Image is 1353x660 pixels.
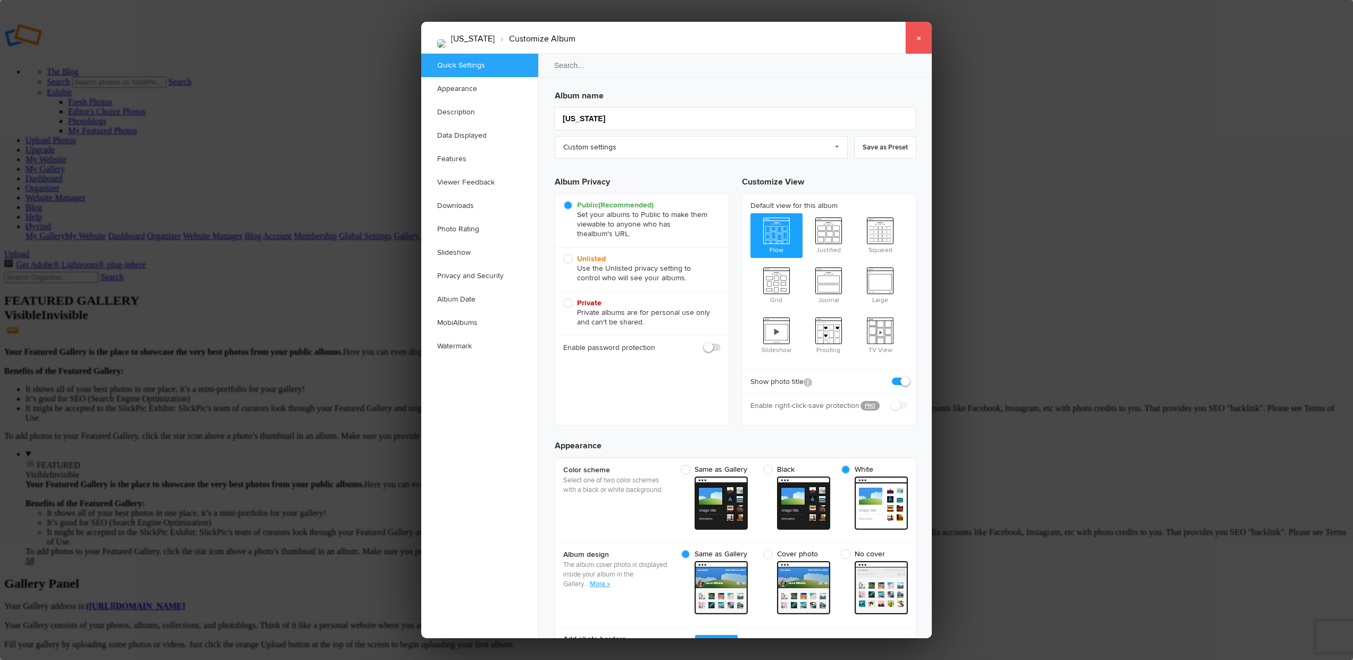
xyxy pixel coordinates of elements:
li: Customize Album [495,30,575,48]
span: album's URL. [588,229,630,238]
p: The album cover photo is displayed inside your album in the Gallery. [563,560,670,589]
h3: Customize View [742,167,916,194]
span: Black [763,465,825,474]
a: Custom settings [555,136,848,158]
span: cover Custom - light [777,561,830,614]
b: Add photo borders [563,634,670,645]
b: Album design [563,549,670,560]
a: MobiAlbums [421,311,538,335]
span: Justified [803,213,855,256]
a: Save as Preset [854,136,916,158]
b: Show photo title [750,377,812,387]
span: Same as Gallery [681,465,747,474]
b: Private [577,298,602,307]
span: Proofing [803,313,855,356]
span: Same as Gallery [681,549,747,559]
a: Watermark [421,335,538,358]
span: Slideshow [750,313,803,356]
a: Slideshow [421,241,538,264]
i: (Recommended) [598,200,654,210]
li: [US_STATE] [451,30,495,48]
span: Large [854,263,906,306]
b: Public [577,200,654,210]
a: Viewer Feedback [421,171,538,194]
a: Downloads [421,194,538,218]
p: Select one of two color schemes with a black or white background. [563,475,670,495]
h3: Album Privacy [555,167,729,194]
h3: Appearance [555,431,916,452]
span: TV View [854,313,906,356]
b: Enable password protection [563,342,655,353]
span: Flow [750,213,803,256]
b: Default view for this album [750,200,908,211]
a: Privacy and Security [421,264,538,288]
b: Enable right-click-save protection [750,400,853,411]
a: More » [590,580,610,588]
a: Album Date [421,288,538,311]
a: Features [421,147,538,171]
img: untitled-60.jpg [437,39,446,48]
input: Search... [538,53,933,78]
b: Color scheme [563,465,670,475]
span: .. [585,580,590,588]
a: PRO [861,401,880,411]
p: My view of [US_STATE] [9,6,352,19]
h3: Album name [555,85,916,102]
span: No cover [841,549,903,559]
span: Journal [803,263,855,306]
span: cover Custom - light [855,561,908,614]
span: Private albums are for personal use only and can't be shared. [563,298,715,327]
span: Cover photo [763,549,825,559]
a: Appearance [421,77,538,101]
span: Use the Unlisted privacy setting to control who will see your albums. [563,254,715,283]
a: Description [421,101,538,124]
span: Set your albums to Public to make them viewable to anyone who has the [563,200,715,239]
a: × [905,22,932,54]
a: Quick Settings [421,54,538,77]
span: cover Custom - light [695,561,748,614]
a: Data Displayed [421,124,538,147]
a: Photo Rating [421,218,538,241]
span: Grid [750,263,803,306]
span: Squared [854,213,906,256]
b: Unlisted [577,254,606,263]
span: White [841,465,903,474]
